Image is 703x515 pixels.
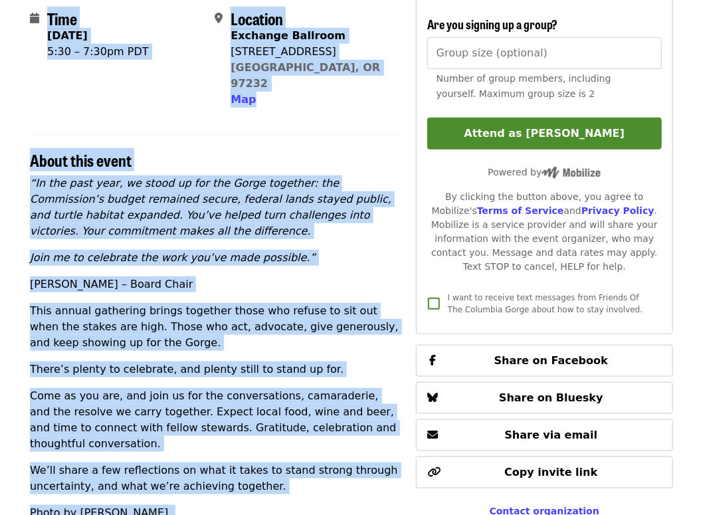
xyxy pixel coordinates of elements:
strong: [DATE] [47,29,88,42]
span: Are you signing up a group? [427,15,558,33]
button: Copy invite link [416,457,673,488]
i: map-marker-alt icon [215,12,223,25]
button: Map [231,92,256,108]
strong: Exchange Ballroom [231,29,346,42]
p: We’ll share a few reflections on what it takes to stand strong through uncertainty, and what we’r... [30,463,400,494]
button: Share via email [416,419,673,451]
span: Time [47,7,77,30]
span: Powered by [488,167,601,177]
a: Terms of Service [477,205,564,216]
div: By clicking the button above, you agree to Mobilize's and . Mobilize is a service provider and wi... [427,190,662,274]
span: Location [231,7,283,30]
div: [STREET_ADDRESS] [231,44,389,60]
input: [object Object] [427,37,662,69]
span: About this event [30,148,132,171]
p: [PERSON_NAME] – Board Chair [30,276,400,292]
span: Share on Facebook [494,354,608,367]
button: Share on Bluesky [416,382,673,414]
button: Attend as [PERSON_NAME] [427,118,662,150]
img: Powered by Mobilize [542,167,601,179]
span: Copy invite link [504,466,597,478]
p: This annual gathering brings together those who refuse to sit out when the stakes are high. Those... [30,303,400,351]
i: calendar icon [30,12,39,25]
a: [GEOGRAPHIC_DATA], OR 97232 [231,61,380,90]
div: 5:30 – 7:30pm PDT [47,44,149,60]
button: Share on Facebook [416,345,673,377]
p: Come as you are, and join us for the conversations, camaraderie, and the resolve we carry togethe... [30,388,400,452]
p: There’s plenty to celebrate, and plenty still to stand up for. [30,361,400,377]
a: Privacy Policy [581,205,654,216]
span: I want to receive text messages from Friends Of The Columbia Gorge about how to stay involved. [448,293,643,314]
span: Share via email [505,429,598,441]
em: Join me to celebrate the work you’ve made possible.” [30,251,316,264]
span: Number of group members, including yourself. Maximum group size is 2 [437,73,611,99]
span: Share on Bluesky [499,391,603,404]
em: “In the past year, we stood up for the Gorge together: the Commission’s budget remained secure, f... [30,177,391,237]
span: Map [231,93,256,106]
